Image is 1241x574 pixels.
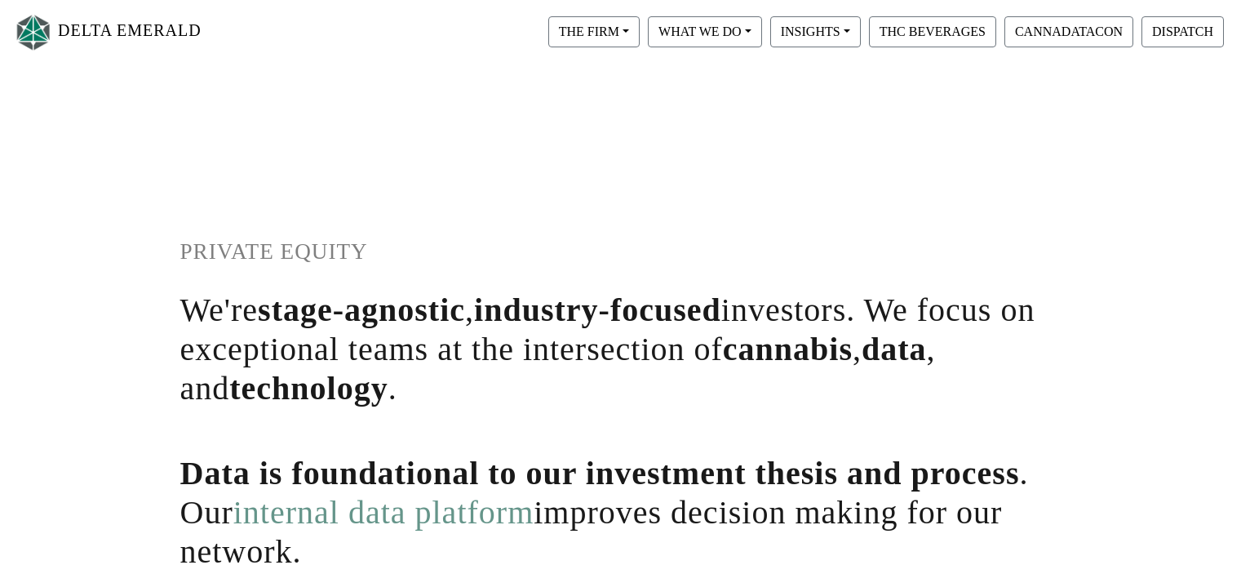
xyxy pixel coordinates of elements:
[548,16,640,47] button: THE FIRM
[180,238,1061,265] h1: PRIVATE EQUITY
[1004,16,1133,47] button: CANNADATACON
[862,331,927,367] span: data
[1141,16,1224,47] button: DISPATCH
[180,454,1061,572] h1: . Our improves decision making for our network.
[474,291,721,328] span: industry-focused
[723,331,853,367] span: cannabis
[229,370,388,407] span: technology
[1000,24,1137,38] a: CANNADATACON
[865,24,1000,38] a: THC BEVERAGES
[180,455,1020,492] span: Data is foundational to our investment thesis and process
[13,7,202,58] a: DELTA EMERALD
[869,16,996,47] button: THC BEVERAGES
[258,291,465,328] span: stage-agnostic
[180,291,1061,408] h1: We're , investors. We focus on exceptional teams at the intersection of , , and .
[233,494,534,531] a: internal data platform
[770,16,861,47] button: INSIGHTS
[1137,24,1228,38] a: DISPATCH
[13,11,54,54] img: Logo
[648,16,762,47] button: WHAT WE DO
